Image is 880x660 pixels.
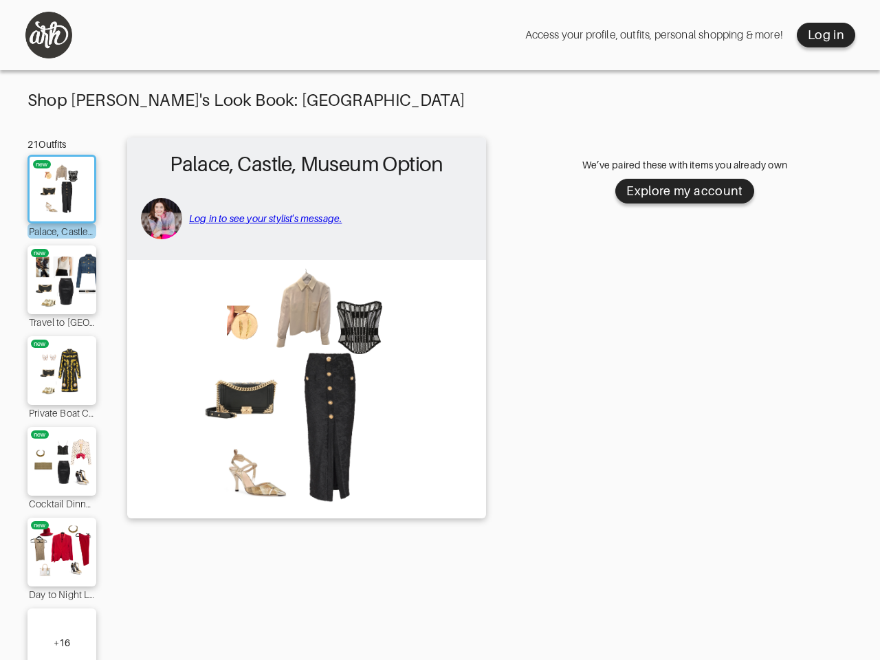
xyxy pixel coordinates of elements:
[141,198,182,239] img: avatar
[517,158,852,172] div: We’ve paired these with items you already own
[23,525,101,580] img: Outfit Day to Night Look
[23,252,101,307] img: Outfit Travel to Venice
[134,144,479,184] h2: Palace, Castle, Museum Option
[27,223,96,239] div: Palace, Castle, Museum Option
[525,28,783,42] div: Access your profile, outfits, personal shopping & more!
[27,314,96,329] div: Travel to [GEOGRAPHIC_DATA]
[27,405,96,420] div: Private Boat Cruise
[25,11,73,59] img: ARH Styles logo
[36,160,48,168] div: new
[27,586,96,602] div: Day to Night Look
[808,27,844,43] div: Log in
[27,137,96,151] div: 21 Outfits
[27,496,96,511] div: Cocktail Dinner wear with black undershirt
[27,91,852,110] div: Shop [PERSON_NAME]'s Look Book: [GEOGRAPHIC_DATA]
[34,340,46,348] div: new
[34,249,46,257] div: new
[25,164,98,214] img: Outfit Palace, Castle, Museum Option
[34,430,46,439] div: new
[34,521,46,529] div: new
[23,434,101,489] img: Outfit Cocktail Dinner wear with black undershirt
[626,183,742,199] div: Explore my account
[797,23,855,47] button: Log in
[134,267,479,509] img: Outfit Palace, Castle, Museum Option
[189,213,342,224] a: Log in to see your stylist's message.
[615,179,753,203] button: Explore my account
[23,343,101,398] img: Outfit Private Boat Cruise
[54,636,71,650] div: + 16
